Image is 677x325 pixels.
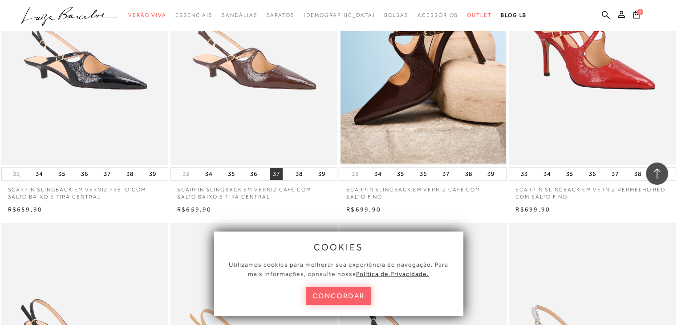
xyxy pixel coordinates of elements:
span: R$699,90 [346,206,381,213]
button: 38 [462,168,474,180]
a: SCARPIN SLINGBACK EM VERNIZ CAFÉ COM SALTO BAIXO E TIRA CENTRAL [170,181,337,201]
button: 39 [485,168,497,180]
span: cookies [314,242,364,252]
button: 39 [146,168,159,180]
a: noSubCategoriesText [175,7,213,24]
button: 3 [630,10,643,22]
a: SCARPIN SLINGBACK EM VERNIZ PRETO COM SALTO BAIXO E TIRA CENTRAL [1,181,168,201]
span: R$699,90 [515,206,550,213]
span: Bolsas [384,12,409,18]
button: 37 [440,168,452,180]
a: noSubCategoriesText [222,7,257,24]
span: Sapatos [266,12,294,18]
a: SCARPIN SLINGBACK EM VERNIZ VERMELHO RED COM SALTO FINO [509,181,676,201]
button: 38 [124,168,136,180]
a: noSubCategoriesText [266,7,294,24]
a: Política de Privacidade. [356,270,429,277]
span: Outlet [467,12,492,18]
a: noSubCategoriesText [384,7,409,24]
span: 3 [637,9,643,15]
button: 34 [372,168,384,180]
button: 36 [247,168,260,180]
button: 34 [33,168,45,180]
button: 33 [349,170,361,178]
a: noSubCategoriesText [418,7,458,24]
span: Essenciais [175,12,213,18]
button: 33 [180,170,192,178]
button: concordar [306,287,372,305]
a: SCARPIN SLINGBACK EM VERNIZ CAFÉ COM SALTO FINO [340,181,507,201]
span: R$659,90 [177,206,212,213]
button: 37 [609,168,621,180]
a: BLOG LB [501,7,527,24]
button: 35 [56,168,68,180]
button: 33 [10,170,23,178]
span: BLOG LB [501,12,527,18]
button: 35 [225,168,237,180]
a: noSubCategoriesText [304,7,375,24]
button: 35 [563,168,576,180]
button: 36 [417,168,430,180]
button: 34 [541,168,553,180]
span: Sandálias [222,12,257,18]
span: Verão Viva [128,12,166,18]
span: R$659,90 [8,206,43,213]
span: [DEMOGRAPHIC_DATA] [304,12,375,18]
button: 37 [101,168,114,180]
button: 37 [270,168,283,180]
a: noSubCategoriesText [467,7,492,24]
a: noSubCategoriesText [128,7,166,24]
button: 34 [203,168,215,180]
button: 38 [293,168,305,180]
span: Acessórios [418,12,458,18]
button: 38 [632,168,644,180]
span: Utilizamos cookies para melhorar sua experiência de navegação. Para mais informações, consulte nossa [229,261,448,277]
button: 36 [78,168,91,180]
button: 35 [394,168,407,180]
button: 39 [316,168,328,180]
button: 33 [518,168,531,180]
button: 36 [586,168,599,180]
